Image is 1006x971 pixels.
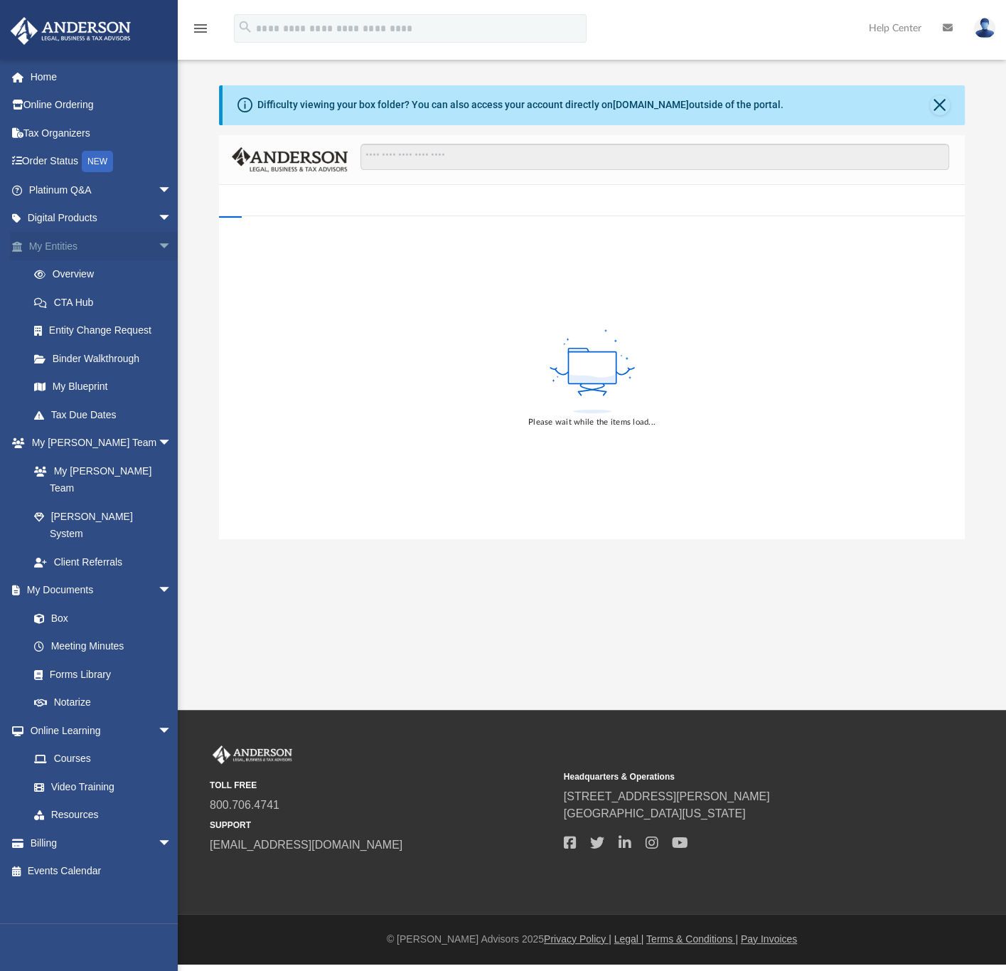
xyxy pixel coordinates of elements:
a: Digital Productsarrow_drop_down [10,204,193,233]
a: My Entitiesarrow_drop_down [10,232,193,260]
a: Billingarrow_drop_down [10,829,193,857]
a: Notarize [20,689,186,717]
small: SUPPORT [210,819,554,832]
div: Please wait while the items load... [528,416,655,429]
img: Anderson Advisors Platinum Portal [210,746,295,764]
a: Client Referrals [20,548,186,576]
a: Pay Invoices [741,933,797,945]
a: CTA Hub [20,288,193,317]
a: Terms & Conditions | [646,933,738,945]
a: 800.706.4741 [210,799,279,811]
span: arrow_drop_down [158,176,186,205]
span: arrow_drop_down [158,576,186,605]
div: NEW [82,151,113,172]
small: TOLL FREE [210,779,554,792]
a: My Blueprint [20,373,186,401]
i: menu [192,20,209,37]
a: Legal | [614,933,644,945]
a: Order StatusNEW [10,147,193,176]
a: Box [20,604,179,632]
a: Events Calendar [10,857,193,886]
a: Platinum Q&Aarrow_drop_down [10,176,193,204]
img: Anderson Advisors Platinum Portal [6,17,135,45]
a: [DOMAIN_NAME] [613,99,689,110]
a: Resources [20,801,186,829]
a: menu [192,27,209,37]
a: Binder Walkthrough [20,344,193,373]
span: arrow_drop_down [158,429,186,458]
a: Overview [20,260,193,289]
button: Close [930,95,950,115]
a: Tax Organizers [10,119,193,147]
a: Online Learningarrow_drop_down [10,716,186,745]
small: Headquarters & Operations [564,770,908,783]
a: Courses [20,745,186,773]
input: Search files and folders [360,144,949,171]
a: [EMAIL_ADDRESS][DOMAIN_NAME] [210,839,402,851]
span: arrow_drop_down [158,204,186,233]
div: © [PERSON_NAME] Advisors 2025 [178,932,1006,947]
img: User Pic [974,18,995,38]
div: Difficulty viewing your box folder? You can also access your account directly on outside of the p... [257,97,783,112]
a: Entity Change Request [20,317,193,345]
a: Forms Library [20,660,179,689]
a: My [PERSON_NAME] Team [20,457,179,502]
a: My Documentsarrow_drop_down [10,576,186,605]
a: [STREET_ADDRESS][PERSON_NAME] [564,790,770,802]
a: [GEOGRAPHIC_DATA][US_STATE] [564,807,746,819]
a: [PERSON_NAME] System [20,502,186,548]
a: Video Training [20,773,179,801]
a: Privacy Policy | [544,933,611,945]
a: Home [10,63,193,91]
span: arrow_drop_down [158,829,186,858]
a: My [PERSON_NAME] Teamarrow_drop_down [10,429,186,457]
i: search [237,19,253,35]
span: arrow_drop_down [158,716,186,746]
a: Online Ordering [10,91,193,120]
span: arrow_drop_down [158,232,186,261]
a: Meeting Minutes [20,632,186,661]
a: Tax Due Dates [20,400,193,429]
